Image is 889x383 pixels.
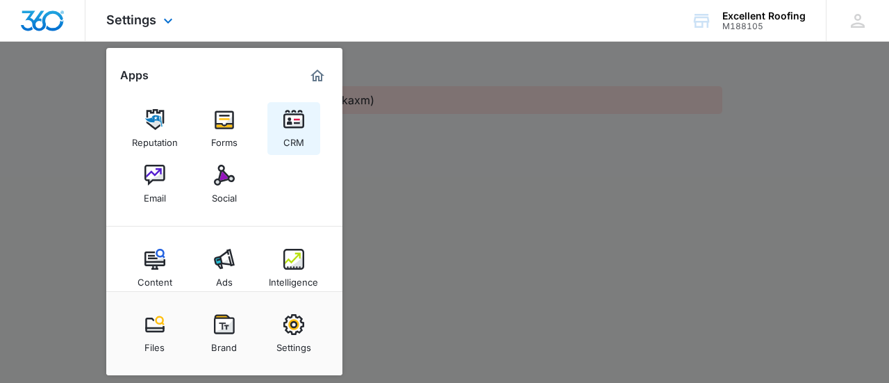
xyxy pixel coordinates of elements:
[212,186,237,204] div: Social
[198,242,251,295] a: Ads
[722,10,806,22] div: account name
[106,13,156,27] span: Settings
[267,307,320,360] a: Settings
[211,335,237,353] div: Brand
[722,22,806,31] div: account id
[144,186,166,204] div: Email
[267,242,320,295] a: Intelligence
[128,102,181,155] a: Reputation
[198,158,251,211] a: Social
[306,65,329,87] a: Marketing 360® Dashboard
[138,270,172,288] div: Content
[276,335,311,353] div: Settings
[211,130,238,148] div: Forms
[216,270,233,288] div: Ads
[198,102,251,155] a: Forms
[283,130,304,148] div: CRM
[128,307,181,360] a: Files
[132,130,178,148] div: Reputation
[128,242,181,295] a: Content
[269,270,318,288] div: Intelligence
[128,158,181,211] a: Email
[198,307,251,360] a: Brand
[267,102,320,155] a: CRM
[144,335,165,353] div: Files
[120,69,149,82] h2: Apps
